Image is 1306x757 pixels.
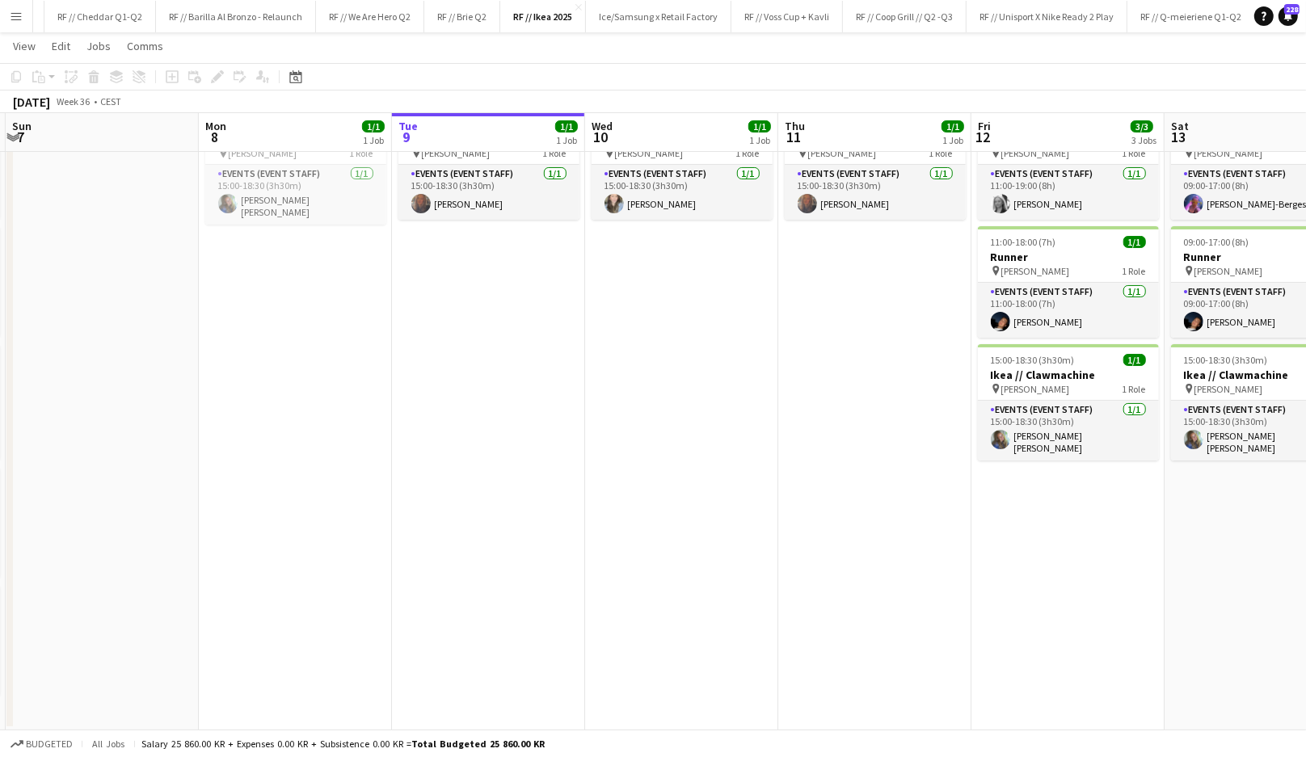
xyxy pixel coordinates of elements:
span: 12 [975,128,991,146]
span: View [13,39,36,53]
div: 1 Job [942,134,963,146]
span: [PERSON_NAME] [1001,265,1070,277]
span: [PERSON_NAME] [229,147,297,159]
button: Ice/Samsung x Retail Factory [586,1,731,32]
a: Comms [120,36,170,57]
div: CEST [100,95,121,107]
span: 1/1 [748,120,771,132]
span: 1 Role [1123,147,1146,159]
app-job-card: 15:00-18:30 (3h30m)1/1Ikea // Clawmachine [PERSON_NAME]1 RoleEvents (Event Staff)1/115:00-18:30 (... [592,108,773,220]
span: 1 Role [1123,383,1146,395]
span: 1/1 [555,120,578,132]
span: [PERSON_NAME] [422,147,491,159]
span: 15:00-18:30 (3h30m) [991,354,1075,366]
span: 1 Role [736,147,760,159]
button: RF // Barilla Al Bronzo - Relaunch [156,1,316,32]
span: 15:00-18:30 (3h30m) [1184,354,1268,366]
span: [PERSON_NAME] [615,147,684,159]
app-job-card: 11:00-18:00 (7h)1/1Runner [PERSON_NAME]1 RoleEvents (Event Staff)1/111:00-18:00 (7h)[PERSON_NAME] [978,226,1159,338]
span: All jobs [89,738,128,750]
span: 11:00-18:00 (7h) [991,236,1056,248]
span: 1 Role [350,147,373,159]
button: RF // Brie Q2 [424,1,500,32]
span: Wed [592,119,613,133]
span: 3/3 [1131,120,1153,132]
span: 228 [1284,4,1300,15]
a: View [6,36,42,57]
app-job-card: 15:00-18:30 (3h30m)1/1Ikea // Clawmachine [PERSON_NAME]1 RoleEvents (Event Staff)1/115:00-18:30 (... [398,108,579,220]
span: 8 [203,128,226,146]
span: Sat [1171,119,1189,133]
span: 1/1 [942,120,964,132]
app-card-role: Events (Event Staff)1/115:00-18:30 (3h30m)[PERSON_NAME] [PERSON_NAME] [205,165,386,225]
span: [PERSON_NAME] [808,147,877,159]
div: Salary 25 860.00 KR + Expenses 0.00 KR + Subsistence 0.00 KR = [141,738,545,750]
app-card-role: Events (Event Staff)1/111:00-19:00 (8h)[PERSON_NAME] [978,165,1159,220]
a: 228 [1279,6,1298,26]
span: Jobs [86,39,111,53]
app-card-role: Events (Event Staff)1/115:00-18:30 (3h30m)[PERSON_NAME] [592,165,773,220]
span: 9 [396,128,418,146]
button: RF // Unisport X Nike Ready 2 Play [967,1,1127,32]
button: RF // Ikea 2025 [500,1,586,32]
span: Edit [52,39,70,53]
span: Comms [127,39,163,53]
span: 09:00-17:00 (8h) [1184,236,1249,248]
span: 1 Role [1123,265,1146,277]
button: RF // Q-meieriene Q1-Q2 [1127,1,1255,32]
span: 1/1 [362,120,385,132]
span: 1/1 [1123,236,1146,248]
span: 10 [589,128,613,146]
span: 7 [10,128,32,146]
app-card-role: Events (Event Staff)1/115:00-18:30 (3h30m)[PERSON_NAME] [PERSON_NAME] [978,401,1159,461]
h3: Ikea // Clawmachine [978,368,1159,382]
span: Budgeted [26,738,73,750]
div: 1 Job [556,134,577,146]
button: RF // Coop Grill // Q2 -Q3 [843,1,967,32]
button: RF // Voss Cup + Kavli [731,1,843,32]
a: Edit [45,36,77,57]
div: [DATE] [13,94,50,110]
app-job-card: 15:00-18:30 (3h30m)1/1Ikea // Clawmachine [PERSON_NAME]1 RoleEvents (Event Staff)1/115:00-18:30 (... [978,344,1159,461]
span: 13 [1169,128,1189,146]
span: Sun [12,119,32,133]
div: 1 Job [749,134,770,146]
div: 3 Jobs [1131,134,1156,146]
button: RF // Cheddar Q1-Q2 [44,1,156,32]
app-job-card: 15:00-18:30 (3h30m)1/1Ikea // Clawmachine [PERSON_NAME]1 RoleEvents (Event Staff)1/115:00-18:30 (... [205,108,386,225]
span: Total Budgeted 25 860.00 KR [411,738,545,750]
app-card-role: Events (Event Staff)1/111:00-18:00 (7h)[PERSON_NAME] [978,283,1159,338]
app-job-card: 15:00-18:30 (3h30m)1/1Ikea // Clawmachine [PERSON_NAME]1 RoleEvents (Event Staff)1/115:00-18:30 (... [785,108,966,220]
span: Thu [785,119,805,133]
div: 1 Job [363,134,384,146]
span: 1 Role [929,147,953,159]
span: Tue [398,119,418,133]
button: Budgeted [8,735,75,753]
span: Week 36 [53,95,94,107]
span: 11 [782,128,805,146]
span: [PERSON_NAME] [1194,383,1263,395]
span: [PERSON_NAME] [1194,265,1263,277]
button: RF // We Are Hero Q2 [316,1,424,32]
app-job-card: 11:00-19:00 (8h)1/1MC/Vertinne [PERSON_NAME]1 RoleEvents (Event Staff)1/111:00-19:00 (8h)[PERSON_... [978,108,1159,220]
app-card-role: Events (Event Staff)1/115:00-18:30 (3h30m)[PERSON_NAME] [785,165,966,220]
span: 1 Role [543,147,567,159]
span: [PERSON_NAME] [1194,147,1263,159]
span: 1/1 [1123,354,1146,366]
span: [PERSON_NAME] [1001,147,1070,159]
h3: Runner [978,250,1159,264]
span: [PERSON_NAME] [1001,383,1070,395]
app-card-role: Events (Event Staff)1/115:00-18:30 (3h30m)[PERSON_NAME] [398,165,579,220]
span: Fri [978,119,991,133]
span: Mon [205,119,226,133]
a: Jobs [80,36,117,57]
